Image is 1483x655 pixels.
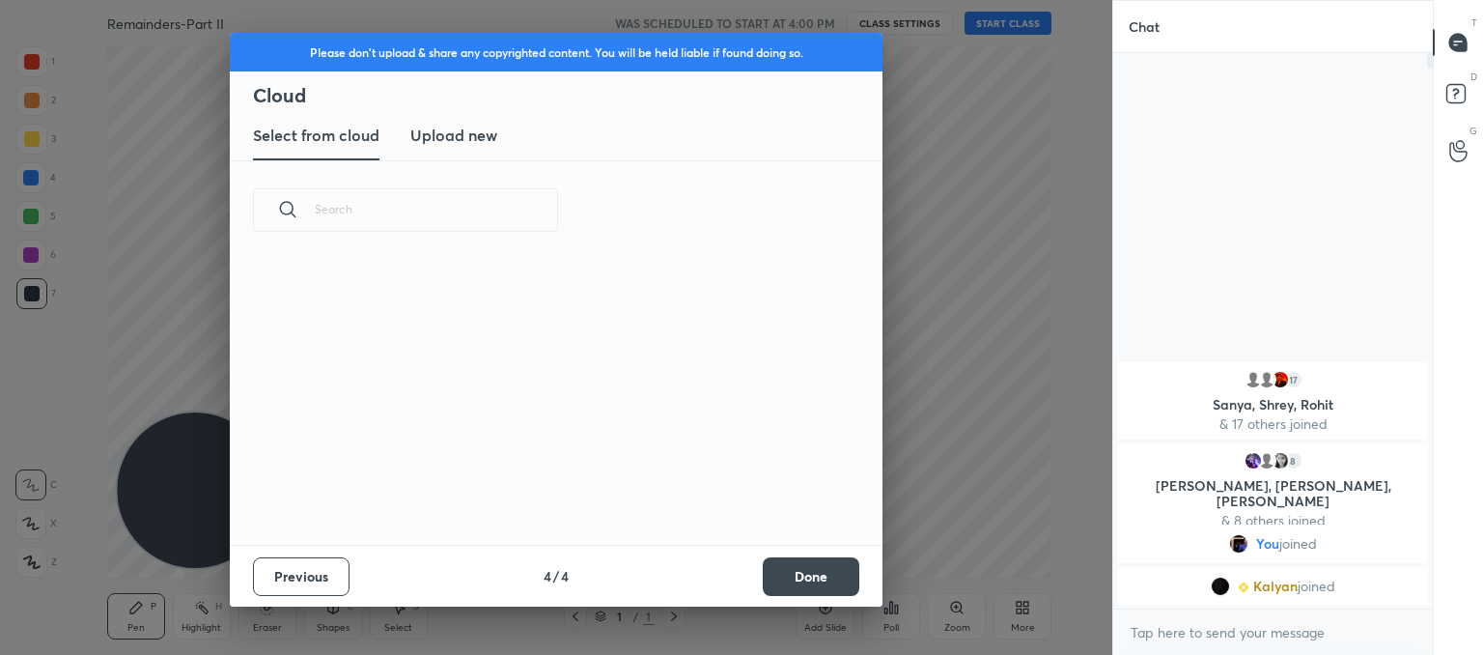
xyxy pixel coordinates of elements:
[1229,534,1248,554] img: a0f30a0c6af64d7ea217c9f4bc3710fc.jpg
[1271,451,1290,470] img: 3
[1130,397,1416,413] p: Sanya, Shrey, Rohit
[1298,579,1335,594] span: joined
[1469,124,1477,138] p: G
[1284,451,1303,470] div: 8
[230,254,859,545] div: grid
[253,557,350,596] button: Previous
[1471,15,1477,30] p: T
[1211,577,1230,596] img: d9ad079da0cb4cc493b1af31b5476a69.jpg
[1238,582,1249,593] img: Learner_Badge_beginner_1_8b307cf2a0.svg
[253,124,379,147] h3: Select from cloud
[1244,370,1263,389] img: default.png
[1253,579,1298,594] span: Kalyan
[1244,451,1263,470] img: 8e041d15c9d54c79ab82672b5e6711f4.jpg
[410,124,497,147] h3: Upload new
[561,566,569,586] h4: 4
[1113,1,1175,52] p: Chat
[553,566,559,586] h4: /
[1271,370,1290,389] img: cc6fc8ce8c4f43098d144b38c82ea307.jpg
[1257,451,1276,470] img: default.png
[315,168,558,250] input: Search
[1130,513,1416,528] p: & 8 others joined
[1279,536,1317,552] span: joined
[1284,370,1303,389] div: 17
[1256,536,1279,552] span: You
[253,83,882,108] h2: Cloud
[1130,478,1416,509] p: [PERSON_NAME], [PERSON_NAME], [PERSON_NAME]
[763,557,859,596] button: Done
[1130,416,1416,432] p: & 17 others joined
[230,33,882,71] div: Please don't upload & share any copyrighted content. You will be held liable if found doing so.
[1470,70,1477,84] p: D
[544,566,551,586] h4: 4
[1113,358,1433,610] div: grid
[1257,370,1276,389] img: default.png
